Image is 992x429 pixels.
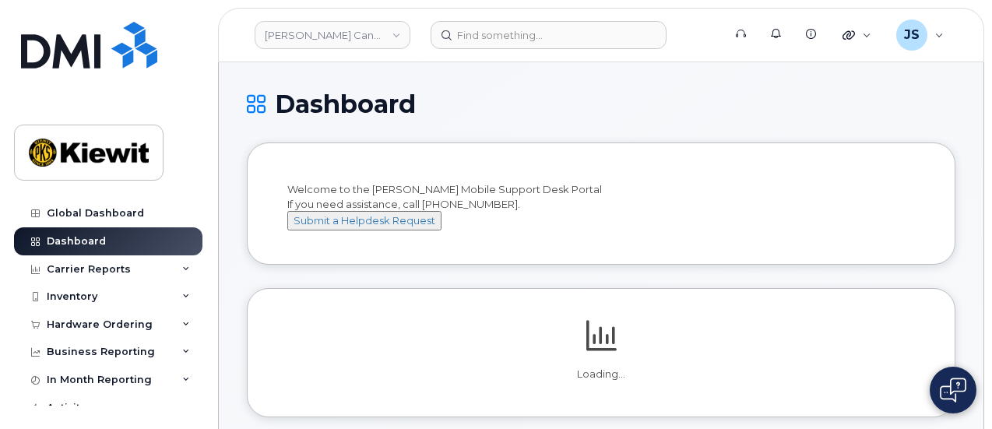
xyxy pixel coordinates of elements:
[247,90,955,118] h1: Dashboard
[287,214,441,227] a: Submit a Helpdesk Request
[276,367,927,382] p: Loading...
[287,211,441,230] button: Submit a Helpdesk Request
[940,378,966,403] img: Open chat
[287,182,915,230] div: Welcome to the [PERSON_NAME] Mobile Support Desk Portal If you need assistance, call [PHONE_NUMBER].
